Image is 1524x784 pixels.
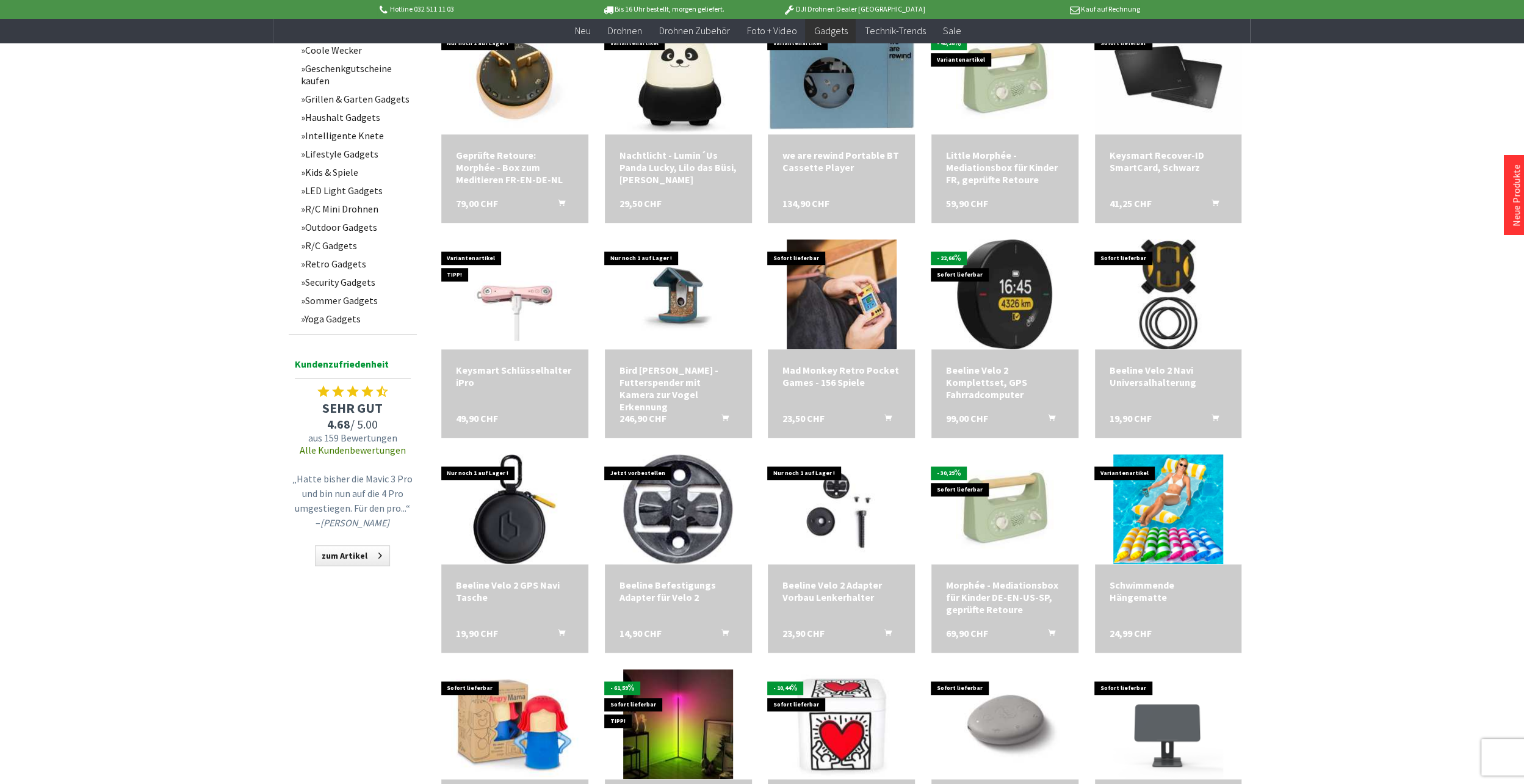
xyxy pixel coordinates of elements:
img: Lovebox special Edition "Keith Haring" [787,669,897,779]
span: Kundenzufriedenheit [295,356,411,379]
div: Keysmart Recover-ID SmartCard, Schwarz [1110,149,1227,173]
a: Intelligente Knete [295,126,417,145]
img: Schwimmende Hängematte [1113,454,1223,564]
span: 19,90 CHF [1110,412,1152,424]
div: Keysmart Schlüsselhalter iPro [456,364,574,388]
div: Beeline Velo 2 Navi Universalhalterung [1110,364,1227,388]
span: Gadgets [814,24,847,37]
img: Beeline Velo 2 Adapter Vorbau Lenkerhalter [787,454,897,564]
img: Beeline Velo 2 Navi Universalhalterung [1113,239,1223,349]
span: Drohnen [608,24,642,37]
img: we are rewind Portable BT Cassette Player [768,30,915,129]
button: In den Warenkorb [707,412,736,428]
a: Geschenkgutscheine kaufen [295,59,417,90]
div: Little Morphée - Mediationsbox für Kinder FR, geprüfte Retoure [946,149,1064,186]
img: Morphée - Mediationsbox für Kinder DE-EN-US-SP, geprüfte Retoure [956,460,1053,558]
img: Angry Mama rot/blau [441,669,588,779]
a: Coole Wecker [295,41,417,59]
div: Morphée - Mediationsbox für Kinder DE-EN-US-SP, geprüfte Retoure [946,579,1064,615]
span: 23,50 CHF [782,412,825,424]
a: Beeline Befestigungs Adapter für Velo 2 14,90 CHF In den Warenkorb [619,579,737,603]
span: 134,90 CHF [782,197,829,209]
img: Nachtlicht - Lumin´Us Panda Lucky, Lilo das Büsi, Basil der Hase [627,24,729,134]
button: In den Warenkorb [870,627,899,643]
div: we are rewind Portable BT Cassette Player [782,149,900,173]
a: Gadgets [805,18,856,43]
img: Morphée ZEN [950,669,1060,779]
button: In den Warenkorb [870,412,899,428]
a: LED Light Gadgets [295,181,417,200]
a: Beeline Velo 2 Komplettset, GPS Fahrradcomputer 99,00 CHF In den Warenkorb [946,364,1064,401]
button: In den Warenkorb [543,627,572,643]
button: In den Warenkorb [1196,197,1226,213]
span: 23,90 CHF [782,627,825,639]
div: Geprüfte Retoure: Morphée - Box zum Meditieren FR-EN-DE-NL [456,149,574,186]
button: In den Warenkorb [1033,412,1063,428]
a: R/C Mini Drohnen [295,200,417,218]
span: aus 159 Bewertungen [289,432,417,444]
a: Sommer Gadgets [295,291,417,310]
a: Beeline Velo 2 GPS Navi Tasche 19,90 CHF In den Warenkorb [456,579,574,603]
a: Security Gadgets [295,273,417,291]
span: 79,00 CHF [456,197,498,209]
span: Drohnen Zubehör [659,24,730,37]
a: Outdoor Gadgets [295,218,417,236]
a: Foto + Video [739,18,805,43]
span: 99,00 CHF [946,412,988,424]
p: Kauf auf Rechnung [950,2,1140,16]
img: Mad Monkey Retro Pocket Games - 156 Spiele [787,239,897,349]
em: [PERSON_NAME] [320,517,389,529]
a: Technik-Trends [856,18,934,43]
img: LED Stimmungslicht Solana [623,669,733,779]
a: Beeline Velo 2 Adapter Vorbau Lenkerhalter 23,90 CHF In den Warenkorb [782,579,900,603]
div: Beeline Befestigungs Adapter für Velo 2 [619,579,737,603]
button: In den Warenkorb [707,627,736,643]
button: In den Warenkorb [1033,627,1063,643]
a: Keysmart Recover-ID SmartCard, Schwarz 41,25 CHF In den Warenkorb [1110,149,1227,173]
span: 29,50 CHF [619,197,662,209]
div: Nachtlicht - Lumin´Us Panda Lucky, Lilo das Büsi, [PERSON_NAME] [619,149,737,186]
div: Bird [PERSON_NAME] - Futterspender mit Kamera zur Vogel Erkennung [619,364,737,413]
a: Retro Gadgets [295,255,417,273]
span: Foto + Video [747,24,796,37]
img: Geprüfte Retoure: Morphée - Box zum Meditieren FR-EN-DE-NL [460,24,569,134]
img: Beeline Velo 2 Komplettset, GPS Fahrradcomputer [950,239,1060,349]
p: Hotline 032 511 11 03 [377,2,568,16]
span: 4.68 [327,416,350,432]
img: Keysmart Schlüsselhalter iPro [441,248,588,341]
a: Beeline Velo 2 Navi Universalhalterung 19,90 CHF In den Warenkorb [1110,364,1227,388]
a: Grillen & Garten Gadgets [295,90,417,108]
div: Beeline Velo 2 Adapter Vorbau Lenkerhalter [782,579,900,603]
img: Beeline Befestigungs Adapter für Velo 2 [623,454,733,564]
span: 14,90 CHF [619,627,662,639]
a: Bird [PERSON_NAME] - Futterspender mit Kamera zur Vogel Erkennung 246,90 CHF In den Warenkorb [619,364,737,413]
button: In den Warenkorb [1196,412,1226,428]
a: Little Morphée - Mediationsbox für Kinder FR, geprüfte Retoure 59,90 CHF [946,149,1064,186]
span: 41,25 CHF [1110,197,1152,209]
img: Keysmart Recover-ID SmartCard, Schwarz [1095,24,1241,134]
img: Beeline Velo 2 GPS Navi Tasche [460,454,569,564]
a: zum Artikel [315,545,390,566]
a: Lifestyle Gadgets [295,145,417,163]
p: DJI Drohnen Dealer [GEOGRAPHIC_DATA] [759,2,949,16]
a: R/C Gadgets [295,236,417,255]
a: Haushalt Gadgets [295,108,417,126]
a: Geprüfte Retoure: Morphée - Box zum Meditieren FR-EN-DE-NL 79,00 CHF In den Warenkorb [456,149,574,186]
img: Bird Buddy Vogelhaus - Futterspender mit Kamera zur Vogel Erkennung [605,248,752,341]
a: Keysmart Schlüsselhalter iPro 49,90 CHF [456,364,574,388]
div: Schwimmende Hängematte [1110,579,1227,603]
span: Neu [575,24,591,37]
span: 69,90 CHF [946,627,988,639]
a: Drohnen [599,18,651,43]
a: Mad Monkey Retro Pocket Games - 156 Spiele 23,50 CHF In den Warenkorb [782,364,900,388]
a: Alle Kundenbewertungen [300,444,406,456]
span: 19,90 CHF [456,627,498,639]
a: Yoga Gadgets [295,310,417,328]
a: Morphée - Mediationsbox für Kinder DE-EN-US-SP, geprüfte Retoure 69,90 CHF In den Warenkorb [946,579,1064,615]
a: Neue Produkte [1510,164,1522,227]
span: Sale [942,24,961,37]
p: „Hatte bisher die Mavic 3 Pro und bin nun auf die 4 Pro umgestiegen. Für den pro...“ – [292,471,414,530]
div: Beeline Velo 2 GPS Navi Tasche [456,579,574,603]
a: Neu [566,18,599,43]
span: 59,90 CHF [946,197,988,209]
